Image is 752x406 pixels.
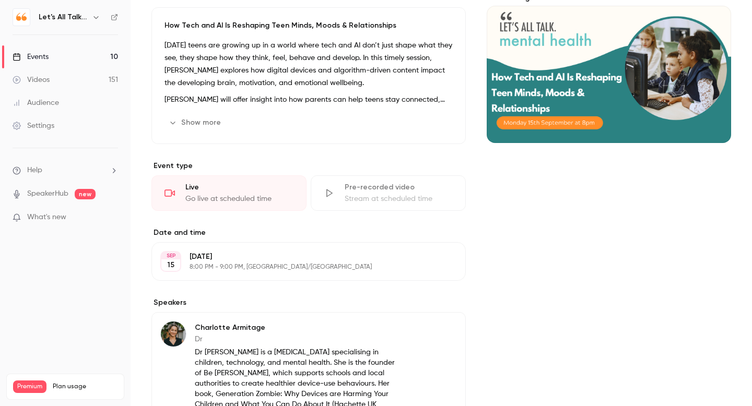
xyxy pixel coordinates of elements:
[13,121,54,131] div: Settings
[27,188,68,199] a: SpeakerHub
[190,252,410,262] p: [DATE]
[164,93,453,106] p: [PERSON_NAME] will offer insight into how parents can help teens stay connected, think critically...
[151,228,466,238] label: Date and time
[345,182,453,193] div: Pre-recorded video
[151,161,466,171] p: Event type
[151,297,466,308] label: Speakers
[185,182,293,193] div: Live
[75,189,96,199] span: new
[13,52,49,62] div: Events
[164,20,453,31] p: How Tech and AI Is Reshaping Teen Minds, Moods & Relationships
[13,75,50,85] div: Videos
[164,114,227,131] button: Show more
[13,9,30,26] img: Let's All Talk Mental Health
[13,380,46,393] span: Premium
[195,334,398,344] p: Dr
[161,321,186,347] img: Charlotte Armitage
[39,12,88,22] h6: Let's All Talk Mental Health
[161,252,180,259] div: SEP
[345,194,453,204] div: Stream at scheduled time
[195,323,398,333] p: Charlotte Armitage
[53,383,118,391] span: Plan usage
[311,175,466,211] div: Pre-recorded videoStream at scheduled time
[13,165,118,176] li: help-dropdown-opener
[190,263,410,271] p: 8:00 PM - 9:00 PM, [GEOGRAPHIC_DATA]/[GEOGRAPHIC_DATA]
[27,212,66,223] span: What's new
[164,39,453,89] p: [DATE] teens are growing up in a world where tech and AI don’t just shape what they see, they sha...
[13,98,59,108] div: Audience
[185,194,293,204] div: Go live at scheduled time
[27,165,42,176] span: Help
[167,260,174,270] p: 15
[151,175,307,211] div: LiveGo live at scheduled time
